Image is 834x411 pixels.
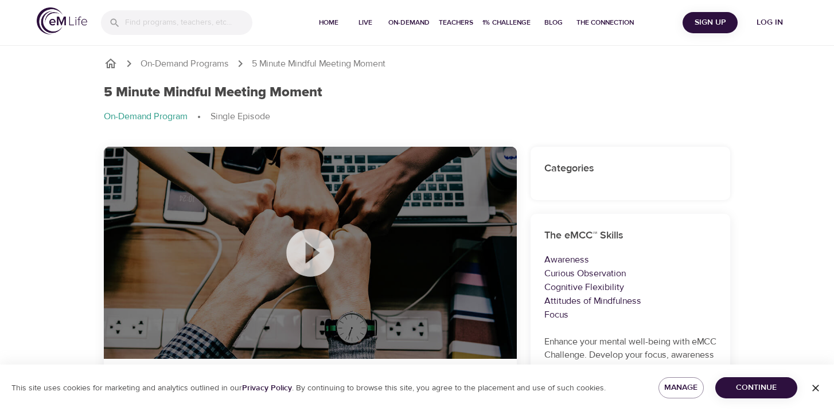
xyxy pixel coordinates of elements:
[242,383,292,393] a: Privacy Policy
[658,377,704,398] button: Manage
[747,15,793,30] span: Log in
[544,294,716,308] p: Attitudes of Mindfulness
[544,280,716,294] p: Cognitive Flexibility
[724,381,788,395] span: Continue
[352,17,379,29] span: Live
[315,17,342,29] span: Home
[104,57,730,71] nav: breadcrumb
[388,17,430,29] span: On-Demand
[544,335,716,388] p: Enhance your mental well-being with eMCC Challenge. Develop your focus, awareness or attitudes of...
[544,267,716,280] p: Curious Observation
[482,17,531,29] span: 1% Challenge
[715,377,797,398] button: Continue
[104,110,188,123] p: On-Demand Program
[544,253,716,267] p: Awareness
[668,381,695,395] span: Manage
[211,110,270,123] p: Single Episode
[544,228,716,244] h6: The eMCC™ Skills
[544,308,716,322] p: Focus
[683,12,738,33] button: Sign Up
[439,17,473,29] span: Teachers
[544,161,716,177] h6: Categories
[252,57,385,71] p: 5 Minute Mindful Meeting Moment
[687,15,733,30] span: Sign Up
[125,10,252,35] input: Find programs, teachers, etc...
[104,84,322,101] h1: 5 Minute Mindful Meeting Moment
[540,17,567,29] span: Blog
[104,110,730,124] nav: breadcrumb
[141,57,229,71] a: On-Demand Programs
[742,12,797,33] button: Log in
[576,17,634,29] span: The Connection
[37,7,87,34] img: logo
